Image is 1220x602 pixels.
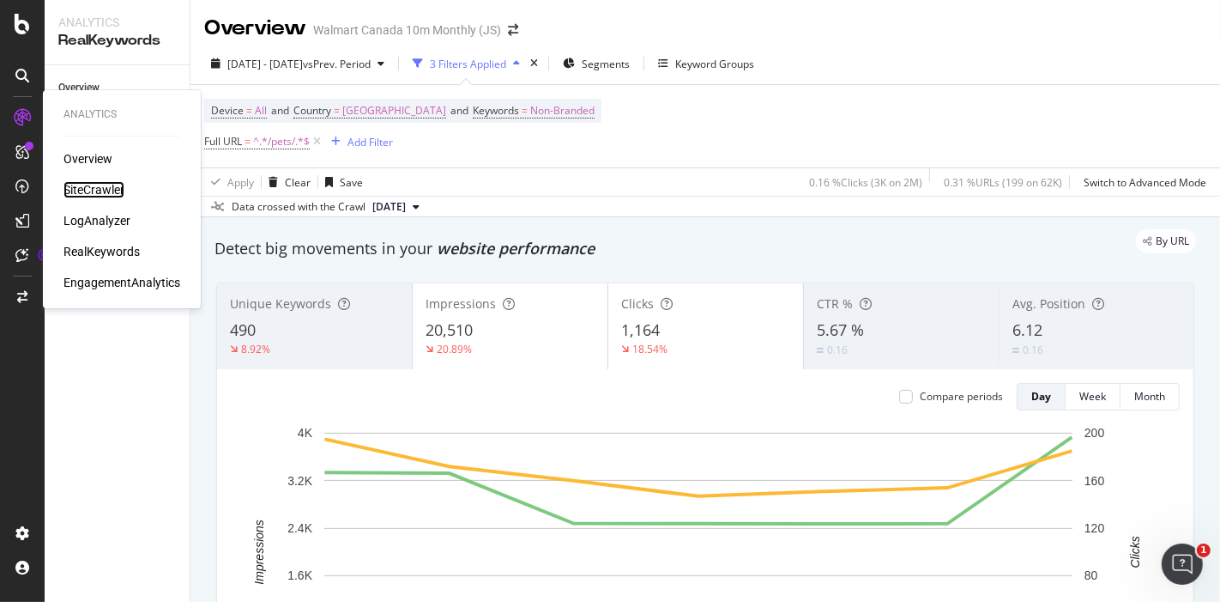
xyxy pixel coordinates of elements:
button: Add Filter [324,131,393,152]
span: = [246,103,252,118]
div: 3 Filters Applied [430,57,506,71]
div: 18.54% [632,342,667,356]
div: Clear [285,175,311,190]
div: Analytics [63,107,180,122]
text: 1.6K [287,569,312,583]
span: [DATE] - [DATE] [227,57,303,71]
button: Apply [204,168,254,196]
a: SiteCrawler [63,181,124,198]
span: = [522,103,528,118]
div: Apply [227,175,254,190]
div: arrow-right-arrow-left [508,24,518,36]
span: 490 [230,319,256,340]
span: Impressions [426,295,496,312]
button: Save [318,168,363,196]
span: Clicks [621,295,654,312]
span: Keywords [473,103,519,118]
span: 6.12 [1012,319,1042,340]
span: Non-Branded [530,99,595,123]
div: times [527,55,541,72]
text: 200 [1084,426,1105,440]
div: Data crossed with the Crawl [232,199,365,215]
button: Keyword Groups [651,50,761,77]
div: 0.31 % URLs ( 199 on 62K ) [944,175,1062,190]
div: 8.92% [241,342,270,356]
a: LogAnalyzer [63,212,130,229]
span: Full URL [204,134,242,149]
text: 2.4K [287,521,312,535]
text: 4K [298,426,313,440]
div: Month [1134,389,1165,404]
div: legacy label [1136,229,1196,253]
div: Overview [204,14,306,43]
div: Overview [58,79,100,97]
button: Segments [556,50,637,77]
span: = [334,103,340,118]
a: Overview [58,79,178,97]
button: 3 Filters Applied [406,50,527,77]
div: 20.89% [437,342,472,356]
button: Switch to Advanced Mode [1077,168,1206,196]
span: [GEOGRAPHIC_DATA] [342,99,446,123]
button: Day [1017,383,1066,410]
div: 0.16 [1023,343,1043,357]
span: Segments [582,57,630,71]
div: Tooltip anchor [36,247,51,263]
div: 0.16 % Clicks ( 3K on 2M ) [809,175,922,190]
span: 5.67 % [817,319,864,340]
iframe: Intercom live chat [1162,544,1203,585]
span: 1 [1197,544,1211,557]
span: 1,164 [621,319,660,340]
div: Walmart Canada 10m Monthly (JS) [313,21,501,39]
div: Save [340,175,363,190]
a: Overview [63,150,112,167]
div: Week [1079,389,1106,404]
button: Clear [262,168,311,196]
button: Month [1120,383,1180,410]
text: Clicks [1128,536,1142,568]
div: Switch to Advanced Mode [1084,175,1206,190]
span: = [245,134,251,149]
button: [DATE] [365,197,426,217]
span: By URL [1156,236,1189,246]
span: vs Prev. Period [303,57,371,71]
a: EngagementAnalytics [63,274,180,291]
span: 2025 Sep. 5th [372,199,406,215]
button: Week [1066,383,1120,410]
button: [DATE] - [DATE]vsPrev. Period [204,50,391,77]
span: Unique Keywords [230,295,331,312]
text: 80 [1084,569,1098,583]
span: and [450,103,468,118]
span: CTR % [817,295,853,312]
span: Avg. Position [1012,295,1085,312]
div: Analytics [58,14,176,31]
img: Equal [1012,348,1019,353]
a: RealKeywords [63,243,140,260]
div: 0.16 [827,343,848,357]
div: Keyword Groups [675,57,754,71]
div: Day [1031,389,1051,404]
text: 120 [1084,521,1105,535]
span: Device [211,103,244,118]
span: ^.*/pets/.*$ [253,130,310,154]
span: All [255,99,267,123]
img: Equal [817,348,824,353]
div: Compare periods [920,389,1003,404]
text: 3.2K [287,474,312,488]
text: 160 [1084,474,1105,488]
span: 20,510 [426,319,473,340]
span: Country [293,103,331,118]
div: RealKeywords [58,31,176,51]
text: Impressions [252,520,266,584]
span: and [271,103,289,118]
div: Add Filter [347,135,393,149]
